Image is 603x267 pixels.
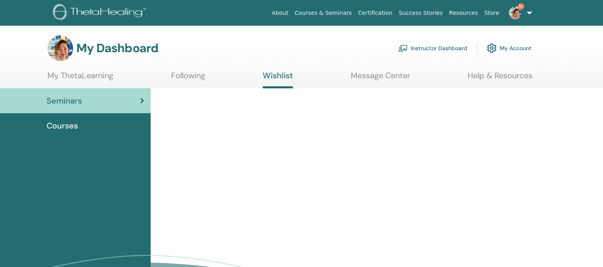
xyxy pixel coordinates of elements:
[171,71,205,86] a: Following
[76,41,158,55] h3: My Dashboard
[263,71,293,88] a: Wishlist
[268,6,291,20] a: About
[53,4,149,22] img: logo.png
[351,71,410,86] a: Message Center
[355,6,395,20] a: Certification
[396,6,446,20] a: Success Stories
[47,95,82,107] span: Seminars
[47,35,73,61] img: default.jpg
[47,71,113,86] a: My ThetaLearning
[487,39,531,57] a: My Account
[487,41,497,55] img: cog.svg
[518,3,524,10] span: 9+
[446,6,481,20] a: Resources
[398,39,467,57] a: Instructor Dashboard
[292,6,355,20] a: Courses & Seminars
[468,71,532,86] a: Help & Resources
[398,45,408,52] img: chalkboard-teacher.svg
[47,120,78,132] span: Courses
[481,6,503,20] a: Store
[509,6,522,19] img: default.jpg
